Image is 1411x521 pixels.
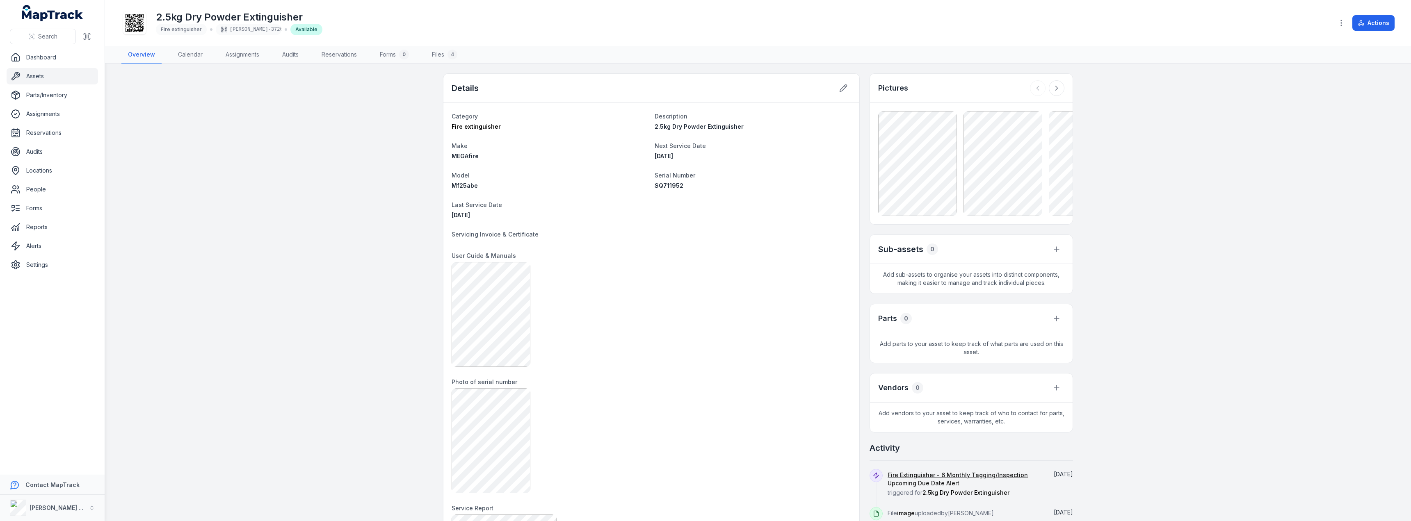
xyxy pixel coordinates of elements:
span: Description [655,113,687,120]
span: Next Service Date [655,142,706,149]
span: Service Report [452,505,493,512]
span: User Guide & Manuals [452,252,516,259]
a: Calendar [171,46,209,64]
span: Mf25abe [452,182,478,189]
a: Locations [7,162,98,179]
span: Serial Number [655,172,695,179]
h2: Details [452,82,479,94]
a: Forms [7,200,98,216]
strong: Contact MapTrack [25,481,80,488]
span: MEGAfire [452,152,479,159]
a: Assignments [7,106,98,122]
div: [PERSON_NAME]-3726 [216,24,281,35]
span: Last Service Date [452,201,502,208]
span: File uploaded by [PERSON_NAME] [888,510,994,516]
div: 0 [399,50,409,59]
button: Search [10,29,76,44]
div: 0 [900,313,912,324]
a: Reservations [315,46,363,64]
a: Reservations [7,125,98,141]
a: Overview [121,46,162,64]
div: Available [290,24,322,35]
span: 2.5kg Dry Powder Extinguisher [922,489,1009,496]
h3: Vendors [878,382,909,394]
span: Search [38,32,57,41]
time: 9/22/2025, 1:05:00 PM [1054,471,1073,478]
span: [DATE] [655,152,673,159]
a: Parts/Inventory [7,87,98,103]
a: Audits [7,143,98,160]
span: Add vendors to your asset to keep track of who to contact for parts, services, warranties, etc. [870,403,1073,432]
a: Assets [7,68,98,84]
span: [DATE] [1054,509,1073,516]
div: 0 [912,382,923,394]
strong: [PERSON_NAME] Air [30,504,87,511]
time: 3/22/2026, 12:00:00 AM [655,152,673,159]
span: Photo of serial number [452,378,517,385]
span: Make [452,142,468,149]
h2: Sub-assets [878,243,923,255]
span: Servicing Invoice & Certificate [452,231,539,238]
span: [DATE] [452,212,470,218]
h3: Pictures [878,82,908,94]
a: People [7,181,98,198]
span: Add parts to your asset to keep track of what parts are used on this asset. [870,333,1073,363]
span: Add sub-assets to organise your assets into distinct components, making it easier to manage and t... [870,264,1073,293]
a: Settings [7,257,98,273]
a: Dashboard [7,49,98,66]
div: 4 [448,50,457,59]
time: 9/22/2025, 1:01:37 PM [1054,509,1073,516]
a: Files4 [425,46,464,64]
time: 9/22/2025, 12:00:00 AM [452,212,470,218]
span: SQ711952 [655,182,683,189]
h1: 2.5kg Dry Powder Extinguisher [156,11,322,24]
span: Fire extinguisher [452,123,501,130]
a: Alerts [7,238,98,254]
span: Category [452,113,478,120]
span: Fire extinguisher [161,26,202,32]
a: Reports [7,219,98,235]
button: Actions [1352,15,1395,31]
a: Audits [276,46,305,64]
span: Model [452,172,470,179]
span: triggered for [888,471,1042,496]
span: image [897,510,915,516]
a: Forms0 [373,46,416,64]
div: 0 [927,243,938,255]
span: [DATE] [1054,471,1073,478]
a: Fire Extinguisher - 6 Monthly Tagging/Inspection Upcoming Due Date Alert [888,471,1042,487]
h3: Parts [878,313,897,324]
h2: Activity [870,442,900,454]
a: Assignments [219,46,266,64]
span: 2.5kg Dry Powder Extinguisher [655,123,744,130]
a: MapTrack [22,5,83,21]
